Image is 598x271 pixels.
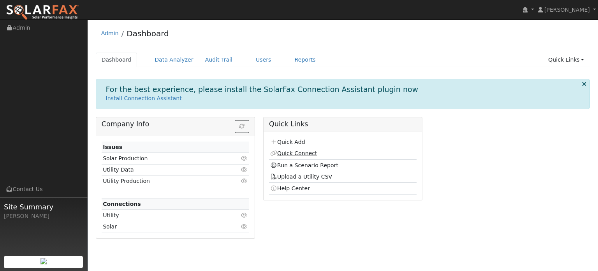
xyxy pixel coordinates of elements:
i: Click to view [241,167,248,172]
i: Click to view [241,178,248,184]
a: Help Center [270,185,310,191]
td: Utility [102,210,225,221]
i: Click to view [241,156,248,161]
td: Solar Production [102,153,225,164]
a: Install Connection Assistant [106,95,182,101]
h1: For the best experience, please install the SolarFax Connection Assistant plugin now [106,85,419,94]
td: Utility Data [102,164,225,175]
strong: Connections [103,201,141,207]
td: Utility Production [102,175,225,187]
span: [PERSON_NAME] [544,7,590,13]
a: Admin [101,30,119,36]
a: Run a Scenario Report [270,162,338,168]
i: Click to view [241,213,248,218]
div: [PERSON_NAME] [4,212,83,220]
td: Solar [102,221,225,232]
strong: Issues [103,144,122,150]
h5: Quick Links [269,120,417,128]
a: Reports [289,53,322,67]
a: Upload a Utility CSV [270,174,332,180]
span: Site Summary [4,202,83,212]
i: Click to view [241,224,248,229]
a: Users [250,53,277,67]
a: Quick Connect [270,150,317,156]
a: Quick Links [542,53,590,67]
a: Dashboard [127,29,169,38]
a: Quick Add [270,139,305,145]
a: Audit Trail [199,53,238,67]
a: Dashboard [96,53,137,67]
h5: Company Info [102,120,249,128]
img: SolarFax [6,4,79,21]
a: Data Analyzer [149,53,199,67]
img: retrieve [40,258,47,264]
